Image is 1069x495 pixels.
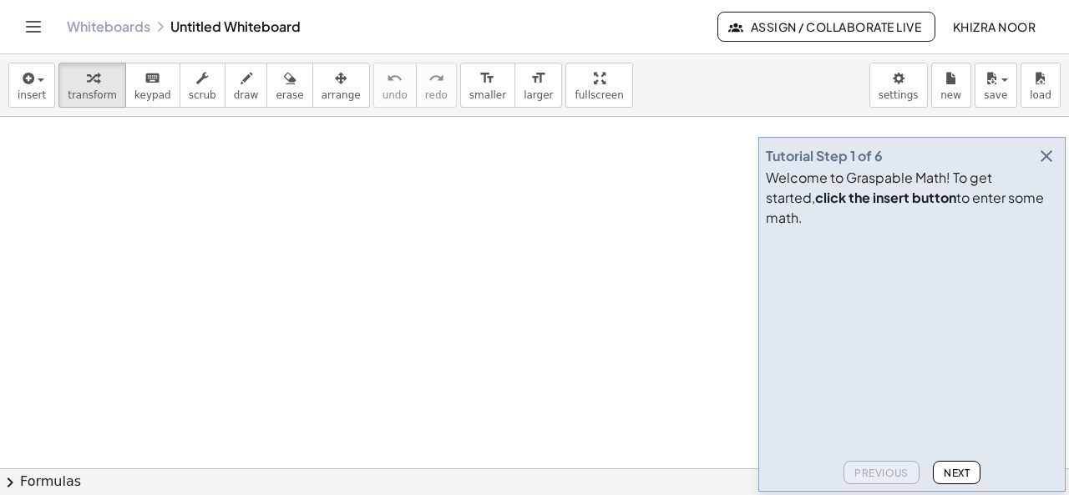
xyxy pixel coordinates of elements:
[58,63,126,108] button: transform
[975,63,1017,108] button: save
[428,68,444,88] i: redo
[931,63,971,108] button: new
[732,19,921,34] span: Assign / Collaborate Live
[565,63,632,108] button: fullscreen
[479,68,495,88] i: format_size
[717,12,935,42] button: Assign / Collaborate Live
[939,12,1049,42] button: Khizra Noor
[144,68,160,88] i: keyboard
[1030,89,1051,101] span: load
[18,89,46,101] span: insert
[373,63,417,108] button: undoundo
[1021,63,1061,108] button: load
[524,89,553,101] span: larger
[322,89,361,101] span: arrange
[425,89,448,101] span: redo
[879,89,919,101] span: settings
[469,89,506,101] span: smaller
[766,168,1058,228] div: Welcome to Graspable Math! To get started, to enter some math.
[312,63,370,108] button: arrange
[514,63,562,108] button: format_sizelarger
[266,63,312,108] button: erase
[952,19,1036,34] span: Khizra Noor
[940,89,961,101] span: new
[8,63,55,108] button: insert
[815,189,956,206] b: click the insert button
[387,68,403,88] i: undo
[575,89,623,101] span: fullscreen
[180,63,225,108] button: scrub
[766,146,883,166] div: Tutorial Step 1 of 6
[189,89,216,101] span: scrub
[869,63,928,108] button: settings
[234,89,259,101] span: draw
[225,63,268,108] button: draw
[933,461,980,484] button: Next
[944,467,970,479] span: Next
[67,18,150,35] a: Whiteboards
[276,89,303,101] span: erase
[383,89,408,101] span: undo
[134,89,171,101] span: keypad
[125,63,180,108] button: keyboardkeypad
[416,63,457,108] button: redoredo
[984,89,1007,101] span: save
[460,63,515,108] button: format_sizesmaller
[68,89,117,101] span: transform
[20,13,47,40] button: Toggle navigation
[530,68,546,88] i: format_size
